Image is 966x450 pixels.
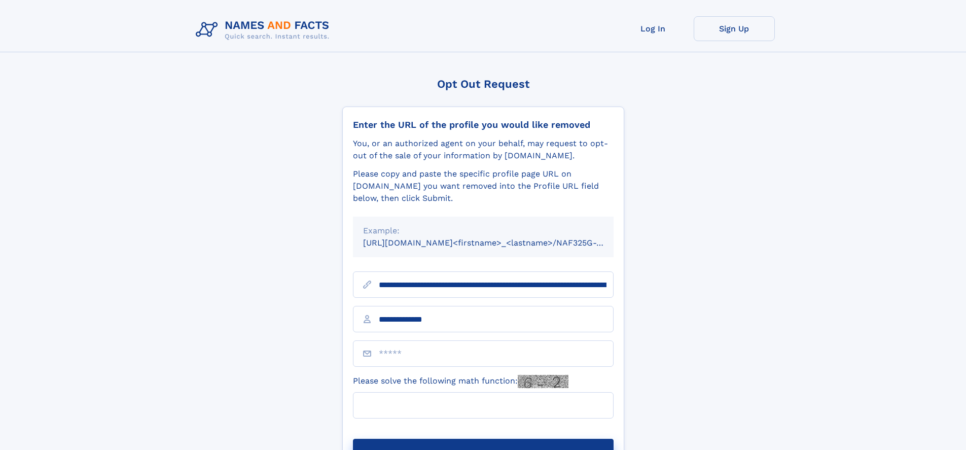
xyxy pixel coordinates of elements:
div: Enter the URL of the profile you would like removed [353,119,614,130]
a: Sign Up [694,16,775,41]
label: Please solve the following math function: [353,375,568,388]
small: [URL][DOMAIN_NAME]<firstname>_<lastname>/NAF325G-xxxxxxxx [363,238,633,248]
div: Opt Out Request [342,78,624,90]
div: Example: [363,225,603,237]
img: Logo Names and Facts [192,16,338,44]
a: Log In [613,16,694,41]
div: Please copy and paste the specific profile page URL on [DOMAIN_NAME] you want removed into the Pr... [353,168,614,204]
div: You, or an authorized agent on your behalf, may request to opt-out of the sale of your informatio... [353,137,614,162]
